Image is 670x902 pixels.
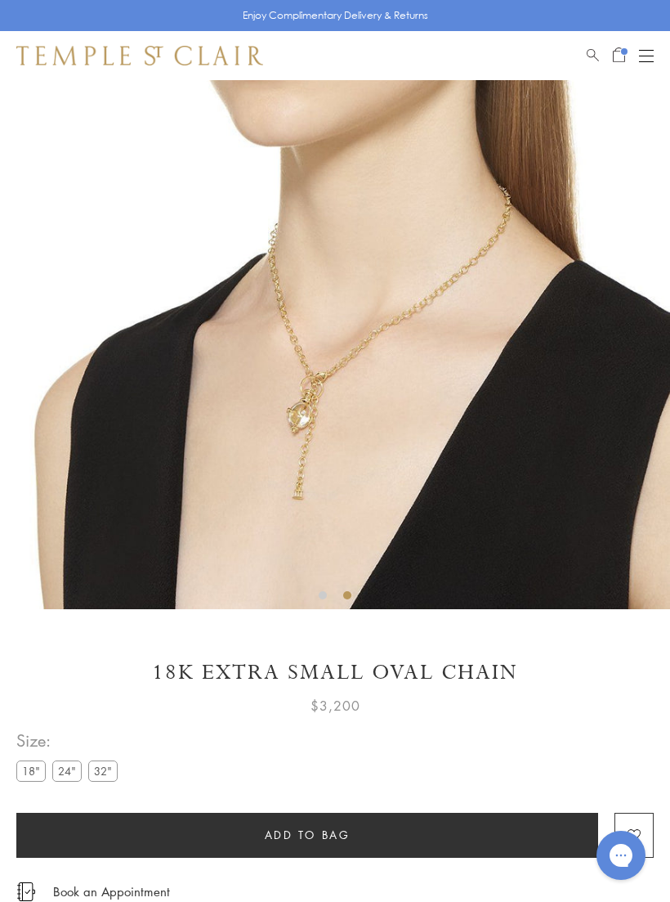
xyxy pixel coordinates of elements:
button: Open navigation [639,46,654,65]
iframe: Gorgias live chat messenger [588,825,654,886]
a: Open Shopping Bag [613,46,625,65]
button: Add to bag [16,813,598,858]
span: Add to bag [265,826,351,844]
span: $3,200 [310,695,360,716]
label: 32" [88,761,118,781]
label: 24" [52,761,82,781]
h1: 18K Extra Small Oval Chain [16,658,654,687]
img: Temple St. Clair [16,46,263,65]
a: Book an Appointment [53,882,170,900]
span: Size: [16,727,124,754]
img: icon_appointment.svg [16,882,36,901]
a: Search [587,46,599,65]
label: 18" [16,761,46,781]
p: Enjoy Complimentary Delivery & Returns [243,7,428,24]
